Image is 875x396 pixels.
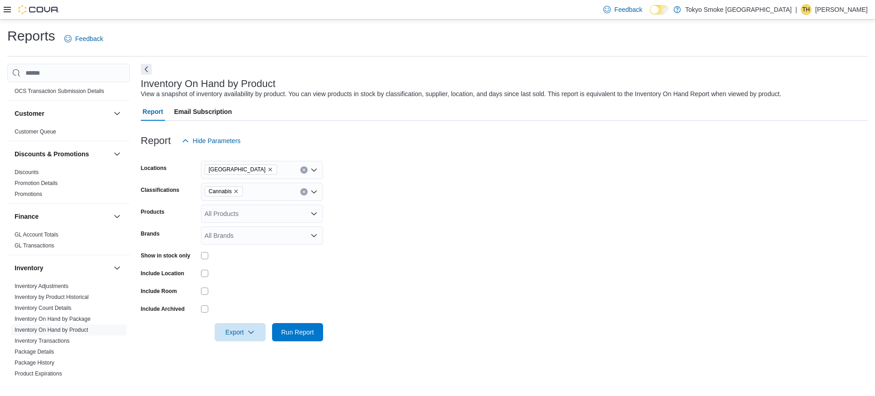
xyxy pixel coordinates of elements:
div: Discounts & Promotions [7,167,130,203]
span: GL Account Totals [15,231,58,238]
button: Open list of options [310,232,318,239]
a: OCS Transaction Submission Details [15,88,104,94]
div: Customer [7,126,130,141]
label: Show in stock only [141,252,190,259]
span: Cannabis [209,187,232,196]
a: Inventory by Product Historical [15,294,89,300]
a: GL Account Totals [15,231,58,238]
p: | [795,4,797,15]
a: Feedback [61,30,107,48]
span: Promotion Details [15,180,58,187]
a: Product Expirations [15,370,62,377]
span: Run Report [281,328,314,337]
button: Clear input [300,188,308,195]
p: [PERSON_NAME] [815,4,868,15]
h3: Report [141,135,171,146]
label: Classifications [141,186,180,194]
label: Include Location [141,270,184,277]
a: Inventory On Hand by Product [15,327,88,333]
label: Include Room [141,288,177,295]
span: Package Details [15,348,54,355]
button: Discounts & Promotions [112,149,123,159]
span: Promotions [15,190,42,198]
button: Open list of options [310,188,318,195]
a: Inventory Count Details [15,305,72,311]
label: Brands [141,230,160,237]
div: Finance [7,229,130,255]
span: Discounts [15,169,39,176]
h3: Discounts & Promotions [15,149,89,159]
span: Inventory Count Details [15,304,72,312]
a: Promotion Details [15,180,58,186]
span: TH [803,4,810,15]
div: Compliance [7,86,130,100]
a: Inventory On Hand by Package [15,316,91,322]
a: Inventory Transactions [15,338,70,344]
div: Trishauna Hyatt [801,4,812,15]
p: Tokyo Smoke [GEOGRAPHIC_DATA] [685,4,792,15]
label: Products [141,208,165,216]
button: Inventory [15,263,110,273]
input: Dark Mode [650,5,669,15]
a: Feedback [600,0,646,19]
button: Remove Eglinton Town Centre from selection in this group [268,167,273,172]
span: Customer Queue [15,128,56,135]
a: GL Transactions [15,242,54,249]
span: Feedback [614,5,642,14]
label: Locations [141,165,167,172]
h3: Inventory [15,263,43,273]
span: Product Expirations [15,370,62,377]
span: Package History [15,359,54,366]
button: Customer [112,108,123,119]
h3: Inventory On Hand by Product [141,78,276,89]
h1: Reports [7,27,55,45]
h3: Finance [15,212,39,221]
span: Report [143,103,163,121]
button: Finance [112,211,123,222]
button: Open list of options [310,166,318,174]
a: Customer Queue [15,129,56,135]
button: Customer [15,109,110,118]
button: Run Report [272,323,323,341]
span: Feedback [75,34,103,43]
span: Inventory On Hand by Product [15,326,88,334]
span: Export [220,323,260,341]
span: Inventory Adjustments [15,283,68,290]
span: Hide Parameters [193,136,241,145]
span: [GEOGRAPHIC_DATA] [209,165,266,174]
a: Package Details [15,349,54,355]
span: Inventory Transactions [15,337,70,345]
a: Promotions [15,191,42,197]
div: View a snapshot of inventory availability by product. You can view products in stock by classific... [141,89,782,99]
span: OCS Transaction Submission Details [15,87,104,95]
button: Export [215,323,266,341]
a: Inventory Adjustments [15,283,68,289]
img: Cova [18,5,59,14]
a: Package History [15,360,54,366]
span: Eglinton Town Centre [205,165,277,175]
h3: Customer [15,109,44,118]
span: Email Subscription [174,103,232,121]
button: Inventory [112,262,123,273]
button: Discounts & Promotions [15,149,110,159]
button: Next [141,64,152,75]
span: Inventory by Product Historical [15,293,89,301]
label: Include Archived [141,305,185,313]
button: Finance [15,212,110,221]
button: Clear input [300,166,308,174]
span: Cannabis [205,186,243,196]
a: Discounts [15,169,39,175]
span: Inventory On Hand by Package [15,315,91,323]
button: Open list of options [310,210,318,217]
button: Hide Parameters [178,132,244,150]
button: Remove Cannabis from selection in this group [233,189,239,194]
